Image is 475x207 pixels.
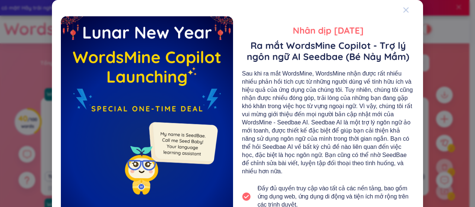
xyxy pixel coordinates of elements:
img: minionSeedbaeMessage.35ffe99e.png [145,107,219,181]
span: Ra mắt WordsMine Copilot - Trợ lý ngôn ngữ AI Seedbae (Bé Nảy Mầm) [242,40,414,62]
div: Sau khi ra mắt WordsMine, WordsMine nhận được rất nhiều nhiều phản hồi tích cực từ những người dù... [242,70,414,176]
span: Nhân dịp [DATE] [242,24,414,37]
